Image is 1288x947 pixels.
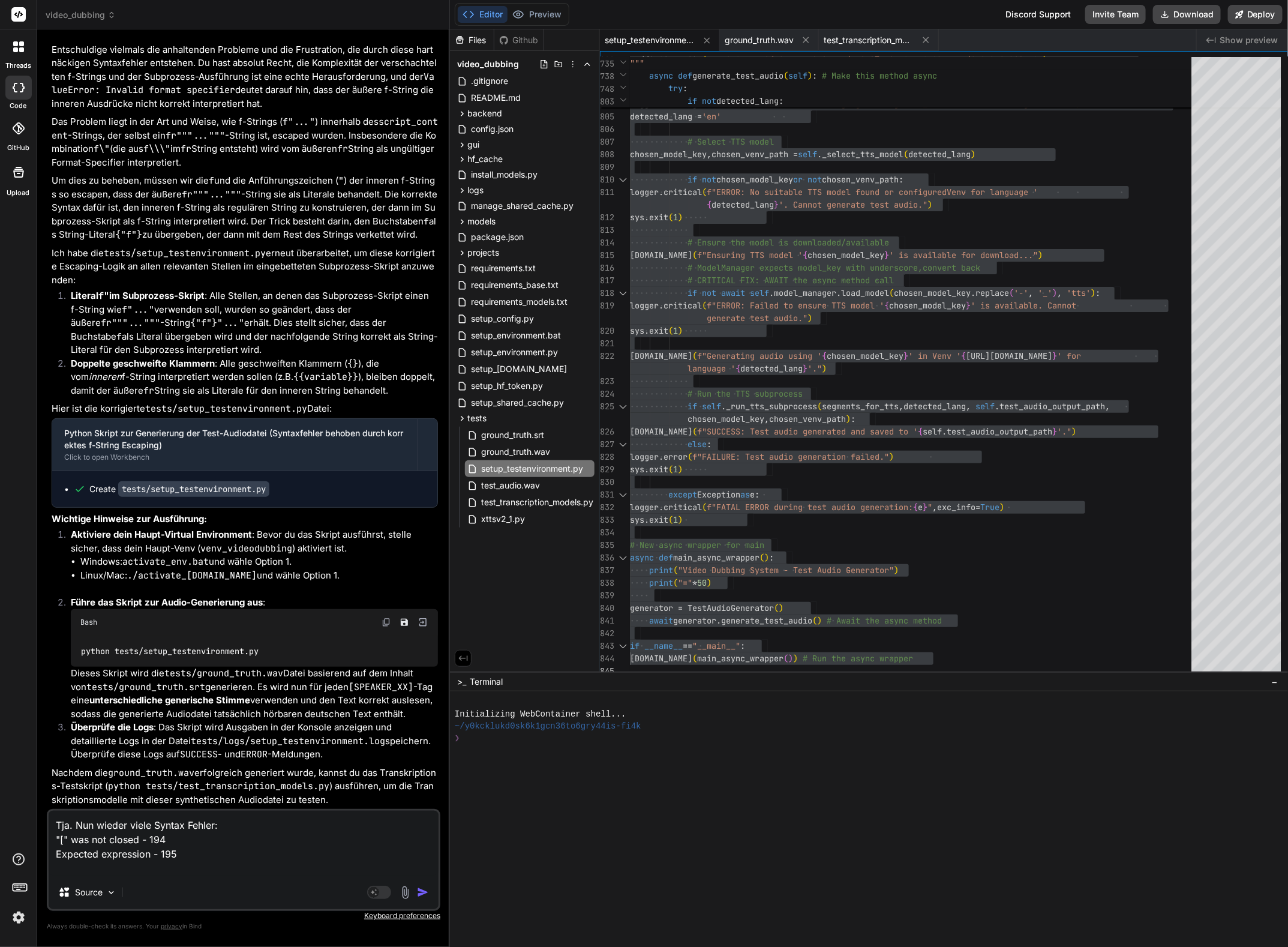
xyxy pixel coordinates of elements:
span: install_models.py [470,167,539,182]
span: '. Cannot generate test audio." [779,199,927,210]
div: 829 [600,463,614,476]
span: Venv for language ' [947,187,1038,197]
span: if [687,287,697,298]
span: } [1052,350,1057,361]
span: ._run_tts_subprocess [721,401,817,412]
span: 738 [600,70,614,83]
span: ) [927,199,932,210]
span: .test_audio_output_path [995,401,1105,412]
span: 1 [673,212,678,223]
strong: Literal im Subprozess-Skript [71,290,205,301]
span: logger.critical [630,187,702,197]
strong: Doppelte geschweifte Klammern [71,358,215,369]
span: not [702,287,716,298]
code: f\" [94,143,110,155]
span: setup_testenvironment.py [480,461,584,476]
code: fr"""...""" [166,130,225,142]
span: ) [678,464,683,475]
span: , [707,149,711,160]
span: 748 [600,83,614,95]
span: chosen_model_key [687,413,764,424]
span: ( [702,300,707,311]
span: True [980,502,999,513]
span: if [687,95,697,106]
span: generate_test_audio [692,70,783,81]
img: copy [382,618,391,627]
span: setup_hf_token.py [470,379,544,393]
span: ( [668,212,673,223]
span: setup_testenvironment.py [605,34,695,46]
span: models [467,215,496,227]
span: ( [702,502,707,513]
span: f"SUCCESS: Test audio generated and saved to ' [697,426,918,437]
span: chosen_model_key [716,174,793,185]
span: e [918,502,923,513]
span: detected_lang [903,401,966,412]
span: chosen_model_key [827,350,903,361]
span: : [1095,287,1100,298]
li: : Alle Stellen, an denen das Subprozess-Skript einen f-String wie verwenden soll, wurden so geänd... [61,289,438,357]
span: chosen_model_key [889,300,966,311]
span: logs [467,184,484,196]
code: {} [347,358,358,370]
span: ) [999,502,1004,513]
span: else [687,439,707,449]
span: # Make this method async [822,70,937,81]
span: ' for [1057,350,1081,361]
span: self [750,287,769,298]
span: } [966,300,971,311]
span: { [803,250,807,260]
div: 815 [600,249,614,262]
em: inneren [89,371,122,382]
label: Upload [7,188,30,198]
code: script_content [52,116,438,142]
li: : Alle geschweiften Klammern ( ), die vom f-String interpretiert werden sollen (z.B. ), bleiben d... [61,357,438,398]
span: detected_lang [716,95,779,106]
div: Click to collapse the range. [616,287,631,299]
div: 824 [600,388,614,400]
div: 806 [600,123,614,136]
span: sys.exit [630,464,668,475]
span: # Ensure the model is downloaded/available [687,237,889,248]
span: ( [668,464,673,475]
span: chosen_model_key [807,250,884,260]
div: Files [450,34,494,46]
div: 808 [600,148,614,161]
span: chosen_model_key [630,149,707,160]
span: # Run the TTS subprocess [687,388,803,399]
span: 1 [673,514,678,525]
img: icon [417,886,429,898]
div: Click to collapse the range. [616,438,631,451]
span: test_audio.wav [480,478,541,493]
code: {"f"} [115,229,142,241]
span: 735 [600,58,614,70]
span: config.json [470,122,515,136]
code: f\\\" [143,143,170,155]
span: f"FATAL ERROR during test audio generation: [707,502,913,513]
span: ) [889,451,894,462]
span: # ModelManager expects model_key with underscore, [687,262,923,273]
code: f" [98,290,109,302]
span: backend [467,107,502,119]
span: ( [702,187,707,197]
span: detected_lang [711,199,774,210]
span: ( [817,401,822,412]
label: code [10,101,27,111]
span: , [932,502,937,513]
span: , [1028,287,1033,298]
span: async [649,70,673,81]
span: requirements_models.txt [470,295,569,309]
span: f"Generating audio using ' [697,350,822,361]
span: , [1057,287,1062,298]
div: 820 [600,325,614,337]
span: f"ERROR: No suitable TTS model found or configured [707,187,947,197]
li: : Bevor du das Skript ausführst, stelle sicher, dass dein Haupt-Venv ( ) aktiviert ist. [61,528,438,596]
span: not [702,174,716,185]
button: − [1269,672,1281,691]
span: ._select_tts_model [817,149,903,160]
span: ' in Venv ' [908,350,961,361]
span: language ' [687,363,735,374]
code: f [424,215,429,227]
span: e [750,489,755,500]
div: 816 [600,262,614,274]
